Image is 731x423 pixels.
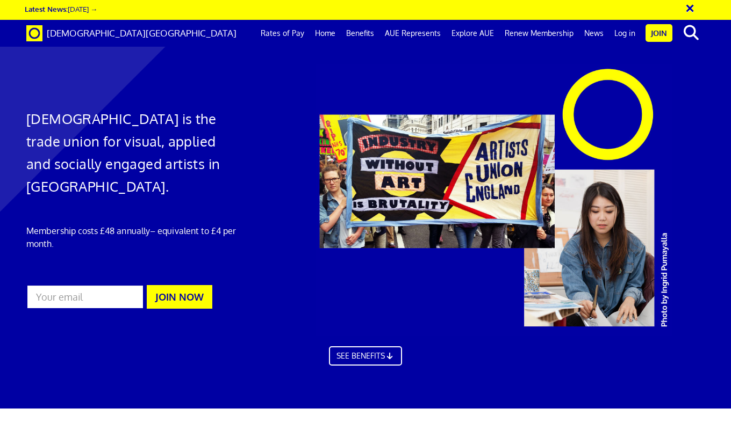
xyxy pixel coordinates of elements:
a: SEE BENEFITS [329,346,402,366]
a: AUE Represents [379,20,446,47]
button: JOIN NOW [147,285,212,309]
p: Membership costs £48 annually – equivalent to £4 per month. [26,224,242,250]
a: Renew Membership [499,20,579,47]
a: Brand [DEMOGRAPHIC_DATA][GEOGRAPHIC_DATA] [18,20,245,47]
a: Home [310,20,341,47]
input: Your email [26,285,144,309]
a: Latest News:[DATE] → [25,4,97,13]
a: Join [646,24,672,42]
h1: [DEMOGRAPHIC_DATA] is the trade union for visual, applied and socially engaged artists in [GEOGRA... [26,107,242,198]
span: [DEMOGRAPHIC_DATA][GEOGRAPHIC_DATA] [47,27,236,39]
strong: Latest News: [25,4,68,13]
a: Explore AUE [446,20,499,47]
button: search [675,21,707,44]
a: Benefits [341,20,379,47]
a: Log in [609,20,641,47]
a: Rates of Pay [255,20,310,47]
a: News [579,20,609,47]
